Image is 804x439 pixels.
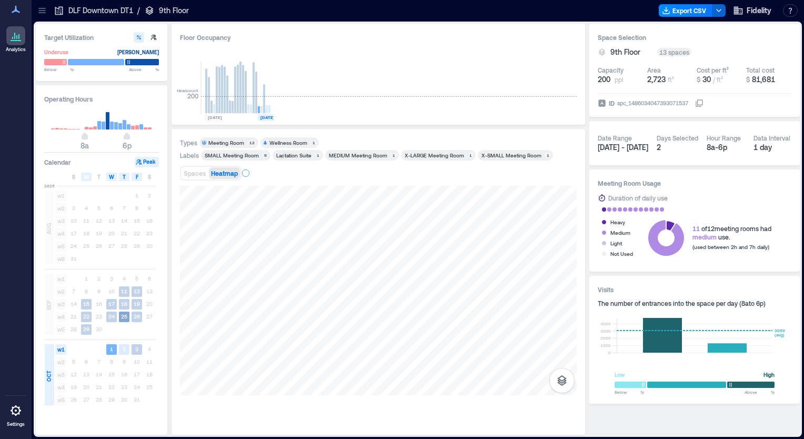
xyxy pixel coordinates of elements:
[182,167,208,179] button: Spaces
[56,191,66,201] span: w1
[7,421,25,427] p: Settings
[610,248,633,259] div: Not Used
[56,274,66,284] span: w1
[137,5,140,16] p: /
[746,66,775,74] div: Total cost
[598,74,610,85] span: 200
[81,141,89,150] span: 8a
[753,134,790,142] div: Data Interval
[110,346,113,352] text: 1
[180,32,577,43] div: Floor Occupancy
[209,167,240,179] button: Heatmap
[3,23,29,56] a: Analytics
[108,301,115,307] text: 17
[692,225,700,232] span: 11
[610,47,640,57] span: 9th Floor
[148,173,151,181] span: S
[600,335,611,341] tspan: 2000
[83,313,89,320] text: 22
[600,343,611,348] tspan: 1000
[747,5,771,16] span: Fidelity
[56,203,66,214] span: w2
[56,370,66,380] span: w3
[692,233,717,241] span: medium
[117,47,159,57] div: [PERSON_NAME]
[121,288,127,294] text: 11
[315,152,321,158] div: 1
[752,75,775,84] span: 81,681
[695,99,703,107] button: IDspc_1486034047393071537
[83,326,89,332] text: 29
[702,75,711,84] span: 30
[600,328,611,334] tspan: 3000
[310,139,317,146] div: 1
[657,142,698,153] div: 2
[44,157,71,167] h3: Calendar
[610,227,630,238] div: Medium
[707,134,741,142] div: Hour Range
[329,152,387,159] div: MEDIUM Meeting Room
[608,350,611,355] tspan: 0
[129,66,159,73] span: Above %
[135,346,138,352] text: 3
[647,75,666,84] span: 2,723
[746,76,750,83] span: $
[56,344,66,355] span: w1
[608,193,668,203] div: Duration of daily use
[598,66,624,74] div: Capacity
[56,254,66,264] span: w6
[609,98,615,108] span: ID
[269,139,307,146] div: Wellness Room
[56,324,66,335] span: w5
[467,152,474,158] div: 1
[692,224,771,241] div: of 12 meeting rooms had use.
[121,301,127,307] text: 18
[159,5,189,16] p: 9th Floor
[260,115,275,120] text: [DATE]
[600,321,611,326] tspan: 4000
[657,134,698,142] div: Days Selected
[598,284,791,295] h3: Visits
[615,370,625,380] div: Low
[6,46,26,53] p: Analytics
[763,370,775,380] div: High
[668,76,674,83] span: ft²
[44,94,159,104] h3: Operating Hours
[610,47,653,57] button: 9th Floor
[45,301,53,310] span: SEP
[56,216,66,226] span: w3
[598,178,791,188] h3: Meeting Room Usage
[45,371,53,382] span: OCT
[598,74,643,85] button: 200 ppl
[659,4,712,17] button: Export CSV
[545,152,551,158] div: 1
[713,76,723,83] span: / ft²
[109,173,114,181] span: W
[68,5,133,16] p: DLF Downtown DT1
[44,47,68,57] div: Underuse
[647,66,661,74] div: Area
[44,183,55,189] span: 2025
[745,389,775,395] span: Above %
[56,382,66,393] span: w4
[44,32,159,43] h3: Target Utilization
[56,312,66,322] span: w4
[247,139,256,146] div: 12
[598,32,791,43] h3: Space Selection
[134,313,140,320] text: 26
[208,139,244,146] div: Meeting Room
[692,244,769,250] span: (used between 2h and 7h daily)
[180,151,199,159] div: Labels
[56,228,66,239] span: w4
[598,134,632,142] div: Date Range
[753,142,792,153] div: 1 day
[56,241,66,252] span: w5
[72,173,75,181] span: S
[276,152,311,159] div: Lactation Suite
[610,238,622,248] div: Light
[211,169,238,177] span: Heatmap
[262,152,268,158] div: 9
[390,152,397,158] div: 1
[56,395,66,405] span: w5
[697,76,700,83] span: $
